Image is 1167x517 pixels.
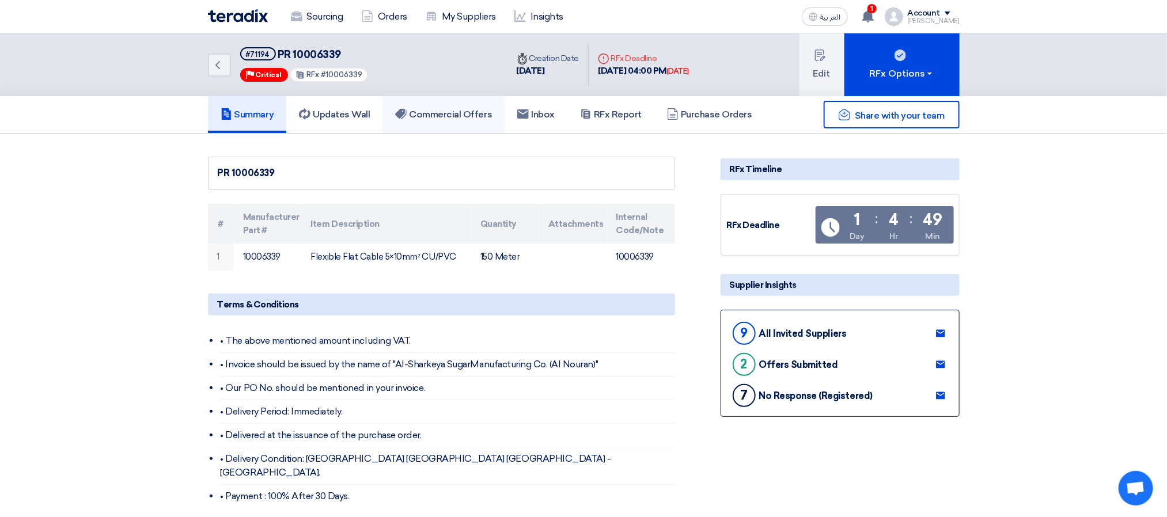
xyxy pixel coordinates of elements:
[890,230,898,242] div: Hr
[721,158,960,180] div: RFx Timeline
[471,244,539,271] td: 150 Meter
[923,212,942,228] div: 49
[208,204,234,244] th: #
[219,329,675,353] li: • The above mentioned amount including VAT.
[733,353,756,376] div: 2
[580,109,642,120] h5: RFx Report
[306,70,319,79] span: RFx
[221,109,274,120] h5: Summary
[607,204,675,244] th: Internal Code/Note
[217,298,299,311] span: Terms & Conditions
[759,359,838,370] div: Offers Submitted
[908,9,941,18] div: Account
[667,109,752,120] h5: Purchase Orders
[353,4,416,29] a: Orders
[733,322,756,345] div: 9
[256,71,282,79] span: Critical
[850,230,865,242] div: Day
[567,96,654,133] a: RFx Report
[395,109,492,120] h5: Commercial Offers
[598,64,689,78] div: [DATE] 04:00 PM
[208,9,268,22] img: Teradix logo
[654,96,765,133] a: Purchase Orders
[282,4,353,29] a: Sourcing
[416,4,505,29] a: My Suppliers
[820,13,841,21] span: العربية
[885,7,903,26] img: profile_test.png
[382,96,505,133] a: Commercial Offers
[218,166,665,180] div: PR 10006339
[234,244,302,271] td: 10006339
[219,353,675,377] li: • Invoice should be issued by the name of "Al-Sharkeya SugarManufacturing Co. (Al Nouran)"
[302,204,471,244] th: Item Description
[867,4,877,13] span: 1
[219,377,675,400] li: • Our PO No. should be mentioned in your invoice.
[910,208,912,229] div: :
[219,400,675,424] li: • Delivery Period: Immediately.
[908,18,960,24] div: [PERSON_NAME]
[876,208,878,229] div: :
[721,274,960,296] div: Supplier Insights
[759,390,873,401] div: No Response (Registered)
[246,51,270,58] div: #71194
[802,7,848,26] button: العربية
[889,212,899,228] div: 4
[844,33,960,96] button: RFx Options
[278,48,341,61] span: PR 10006339
[286,96,382,133] a: Updates Wall
[505,4,573,29] a: Insights
[607,244,675,271] td: 10006339
[1119,471,1153,505] a: Open chat
[471,204,539,244] th: Quantity
[208,96,287,133] a: Summary
[598,52,689,64] div: RFx Deadline
[517,64,579,78] div: [DATE]
[321,70,362,79] span: #10006339
[219,424,675,447] li: • Delivered at the issuance of the purchase order.
[517,109,555,120] h5: Inbox
[869,67,934,81] div: RFx Options
[800,33,844,96] button: Edit
[733,384,756,407] div: 7
[539,204,607,244] th: Attachments
[727,219,813,232] div: RFx Deadline
[855,110,944,121] span: Share with your team
[234,204,302,244] th: Manufacturer Part #
[208,244,234,271] td: 1
[854,212,861,228] div: 1
[219,447,675,485] li: • Delivery Condition: [GEOGRAPHIC_DATA] [GEOGRAPHIC_DATA] [GEOGRAPHIC_DATA] - [GEOGRAPHIC_DATA].
[240,47,369,62] h5: PR 10006339
[302,244,471,271] td: Flexible Flat Cable 5×10mm² CU/PVC
[759,328,847,339] div: All Invited Suppliers
[517,52,579,64] div: Creation Date
[926,230,941,242] div: Min
[505,96,567,133] a: Inbox
[219,485,675,508] li: • Payment : 100% After 30 Days.
[666,66,689,77] div: [DATE]
[299,109,370,120] h5: Updates Wall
